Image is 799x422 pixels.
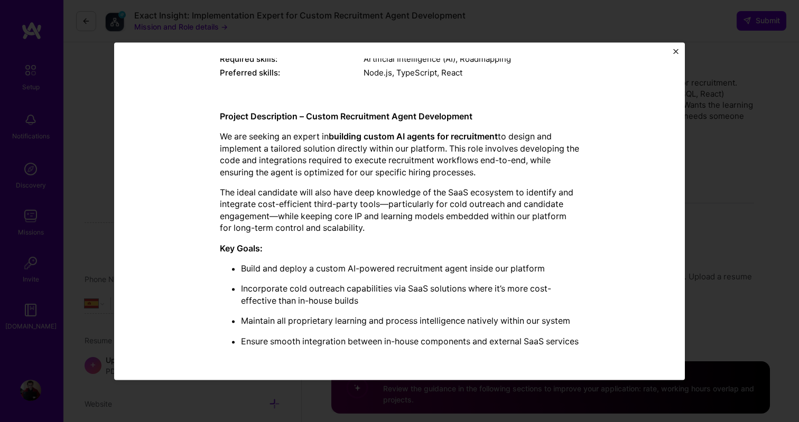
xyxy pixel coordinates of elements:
button: Close [673,49,679,60]
strong: building custom AI agents for recruitment [329,132,498,142]
p: We are seeking an expert in to design and implement a tailored solution directly within our platf... [220,131,579,179]
p: The ideal candidate will also have deep knowledge of the SaaS ecosystem to identify and integrate... [220,186,579,234]
strong: Project Description – Custom Recruitment Agent Development [220,111,472,121]
strong: Key Goals: [220,243,263,254]
div: Preferred skills: [220,67,364,78]
div: Artificial Intelligence (AI), Roadmapping [364,53,579,64]
p: Incorporate cold outreach capabilities via SaaS solutions where it’s more cost-effective than in-... [241,283,579,307]
p: Build and deploy a custom AI-powered recruitment agent inside our platform [241,262,579,274]
div: Node.js, TypeScript, React [364,67,579,78]
div: Required skills: [220,53,364,64]
p: Ensure smooth integration between in-house components and external SaaS services [241,335,579,347]
p: Maintain all proprietary learning and process intelligence natively within our system [241,315,579,327]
